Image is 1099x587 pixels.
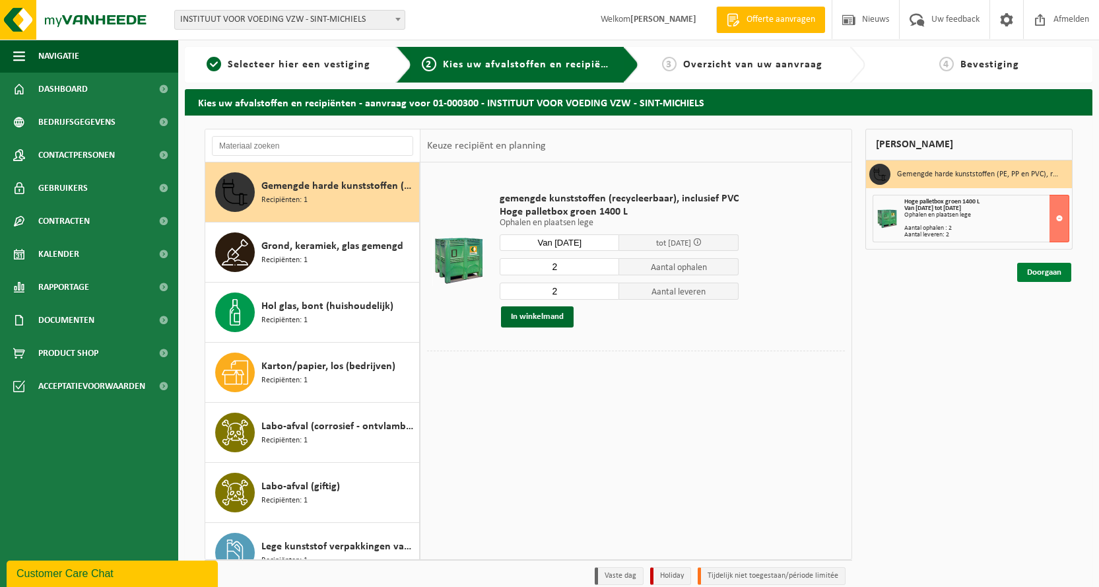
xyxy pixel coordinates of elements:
span: Karton/papier, los (bedrijven) [261,359,395,374]
span: Product Shop [38,337,98,370]
button: Karton/papier, los (bedrijven) Recipiënten: 1 [205,343,420,403]
input: Materiaal zoeken [212,136,413,156]
span: Recipiënten: 1 [261,374,308,387]
span: Recipiënten: 1 [261,434,308,447]
span: Selecteer hier een vestiging [228,59,370,70]
h2: Kies uw afvalstoffen en recipiënten - aanvraag voor 01-000300 - INSTITUUT VOOR VOEDING VZW - SINT... [185,89,1092,115]
span: 4 [939,57,954,71]
span: Labo-afval (corrosief - ontvlambaar) [261,419,416,434]
div: Aantal leveren: 2 [904,232,1069,238]
span: Lege kunststof verpakkingen van gevaarlijke stoffen [261,539,416,555]
span: Contracten [38,205,90,238]
li: Tijdelijk niet toegestaan/période limitée [698,567,846,585]
span: 3 [662,57,677,71]
li: Vaste dag [595,567,644,585]
span: 2 [422,57,436,71]
span: Contactpersonen [38,139,115,172]
span: gemengde kunststoffen (recycleerbaar), inclusief PVC [500,192,739,205]
span: Overzicht van uw aanvraag [683,59,822,70]
span: Bevestiging [960,59,1019,70]
span: Hol glas, bont (huishoudelijk) [261,298,393,314]
span: Hoge palletbox groen 1400 L [500,205,739,219]
button: Grond, keramiek, glas gemengd Recipiënten: 1 [205,223,420,283]
div: Keuze recipiënt en planning [420,129,552,162]
button: Hol glas, bont (huishoudelijk) Recipiënten: 1 [205,283,420,343]
iframe: chat widget [7,558,220,587]
button: In winkelmand [501,306,574,328]
span: Kies uw afvalstoffen en recipiënten [443,59,624,70]
button: Labo-afval (giftig) Recipiënten: 1 [205,463,420,523]
span: Navigatie [38,40,79,73]
a: Doorgaan [1017,263,1071,282]
button: Gemengde harde kunststoffen (PE, PP en PVC), recycleerbaar (industrieel) Recipiënten: 1 [205,162,420,223]
span: Grond, keramiek, glas gemengd [261,238,403,254]
span: Recipiënten: 1 [261,314,308,327]
strong: Van [DATE] tot [DATE] [904,205,961,212]
span: Recipiënten: 1 [261,555,308,567]
span: Gebruikers [38,172,88,205]
span: Aantal ophalen [619,258,739,275]
span: INSTITUUT VOOR VOEDING VZW - SINT-MICHIELS [174,10,405,30]
strong: [PERSON_NAME] [630,15,696,24]
span: Hoge palletbox groen 1400 L [904,198,980,205]
span: Kalender [38,238,79,271]
div: Aantal ophalen : 2 [904,225,1069,232]
div: Ophalen en plaatsen lege [904,212,1069,219]
p: Ophalen en plaatsen lege [500,219,739,228]
span: Acceptatievoorwaarden [38,370,145,403]
span: Recipiënten: 1 [261,254,308,267]
span: Labo-afval (giftig) [261,479,340,495]
a: 1Selecteer hier een vestiging [191,57,385,73]
a: Offerte aanvragen [716,7,825,33]
span: Aantal leveren [619,283,739,300]
span: Documenten [38,304,94,337]
div: [PERSON_NAME] [865,129,1073,160]
li: Holiday [650,567,691,585]
span: INSTITUUT VOOR VOEDING VZW - SINT-MICHIELS [175,11,405,29]
button: Lege kunststof verpakkingen van gevaarlijke stoffen Recipiënten: 1 [205,523,420,583]
span: tot [DATE] [656,239,691,248]
span: Recipiënten: 1 [261,194,308,207]
span: Gemengde harde kunststoffen (PE, PP en PVC), recycleerbaar (industrieel) [261,178,416,194]
input: Selecteer datum [500,234,619,251]
span: Bedrijfsgegevens [38,106,116,139]
h3: Gemengde harde kunststoffen (PE, PP en PVC), recycleerbaar (industrieel) [897,164,1062,185]
span: Rapportage [38,271,89,304]
span: Dashboard [38,73,88,106]
span: Recipiënten: 1 [261,495,308,507]
span: 1 [207,57,221,71]
span: Offerte aanvragen [743,13,818,26]
button: Labo-afval (corrosief - ontvlambaar) Recipiënten: 1 [205,403,420,463]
